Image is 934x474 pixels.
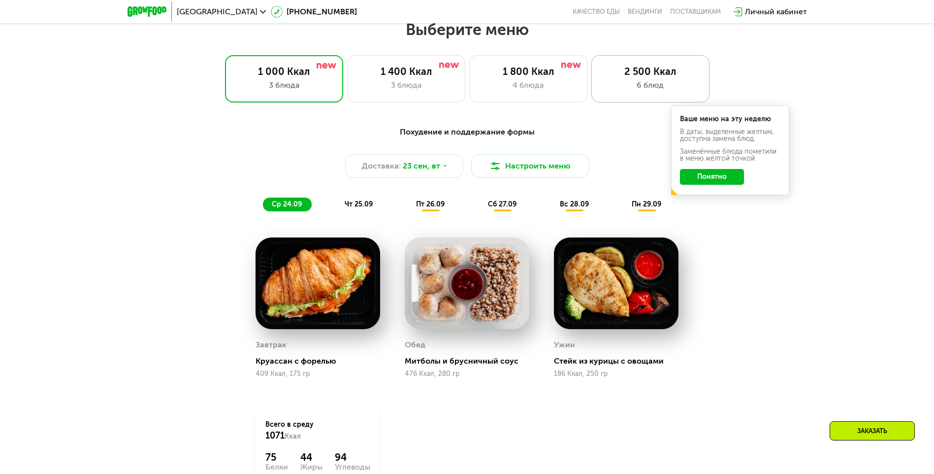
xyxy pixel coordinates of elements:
[602,79,699,91] div: 6 блюд
[256,338,287,352] div: Завтрак
[235,66,333,77] div: 1 000 Ккал
[357,79,455,91] div: 3 блюда
[554,370,678,378] div: 186 Ккал, 250 гр
[256,370,380,378] div: 409 Ккал, 175 гр
[680,116,780,123] div: Ваше меню на эту неделю
[357,66,455,77] div: 1 400 Ккал
[271,6,357,18] a: [PHONE_NUMBER]
[602,66,699,77] div: 2 500 Ккал
[830,421,915,440] div: Заказать
[300,451,322,463] div: 44
[265,451,288,463] div: 75
[471,154,589,178] button: Настроить меню
[285,432,301,440] span: Ккал
[300,463,322,471] div: Жиры
[335,451,370,463] div: 94
[480,66,577,77] div: 1 800 Ккал
[670,8,721,16] div: поставщикам
[256,356,388,366] div: Круассан с форелью
[345,200,373,208] span: чт 25.09
[560,200,589,208] span: вс 28.09
[405,338,425,352] div: Обед
[554,356,686,366] div: Стейк из курицы с овощами
[176,126,759,138] div: Похудение и поддержание формы
[628,8,662,16] a: Вендинги
[32,20,902,39] h2: Выберите меню
[235,79,333,91] div: 3 блюда
[680,129,780,142] div: В даты, выделенные желтым, доступна замена блюд.
[405,370,529,378] div: 476 Ккал, 280 гр
[403,160,440,172] span: 23 сен, вт
[745,6,807,18] div: Личный кабинет
[680,169,744,185] button: Понятно
[632,200,661,208] span: пн 29.09
[335,463,370,471] div: Углеводы
[177,8,258,16] span: [GEOGRAPHIC_DATA]
[573,8,620,16] a: Качество еды
[265,463,288,471] div: Белки
[362,160,401,172] span: Доставка:
[488,200,516,208] span: сб 27.09
[416,200,445,208] span: пт 26.09
[405,356,537,366] div: Митболы и брусничный соус
[272,200,302,208] span: ср 24.09
[480,79,577,91] div: 4 блюда
[680,148,780,162] div: Заменённые блюда пометили в меню жёлтой точкой.
[265,430,285,441] span: 1071
[265,420,370,441] div: Всего в среду
[554,338,575,352] div: Ужин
